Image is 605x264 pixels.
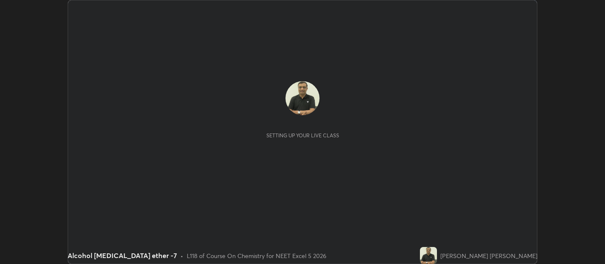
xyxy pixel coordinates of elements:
img: c1bf5c605d094494930ac0d8144797cf.jpg [420,247,437,264]
div: • [180,251,183,260]
div: Setting up your live class [266,132,339,139]
img: c1bf5c605d094494930ac0d8144797cf.jpg [285,81,320,115]
div: Alcohol [MEDICAL_DATA] ether -7 [68,250,177,261]
div: [PERSON_NAME] [PERSON_NAME] [440,251,537,260]
div: L118 of Course On Chemistry for NEET Excel 5 2026 [187,251,326,260]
